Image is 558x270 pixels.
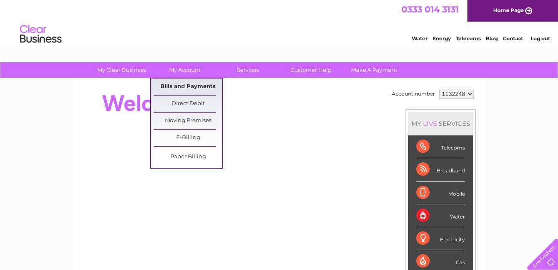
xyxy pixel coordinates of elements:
[87,62,156,78] a: My Clear Business
[456,35,481,42] a: Telecoms
[214,62,282,78] a: Services
[412,35,428,42] a: Water
[83,5,476,40] div: Clear Business is a trading name of Verastar Limited (registered in [GEOGRAPHIC_DATA] No. 3667643...
[486,35,498,42] a: Blog
[150,62,219,78] a: My Account
[154,149,222,165] a: Paper Billing
[503,35,523,42] a: Contact
[154,96,222,112] a: Direct Debit
[416,204,465,227] div: Water
[20,22,62,47] img: logo.png
[531,35,550,42] a: Log out
[154,79,222,95] a: Bills and Payments
[433,35,451,42] a: Energy
[154,113,222,129] a: Moving Premises
[277,62,345,78] a: Customer Help
[340,62,408,78] a: Make A Payment
[390,87,437,101] td: Account number
[416,158,465,181] div: Broadband
[154,130,222,146] a: E-Billing
[401,4,459,15] a: 0333 014 3131
[416,227,465,250] div: Electricity
[416,182,465,204] div: Mobile
[421,120,439,128] div: LIVE
[408,112,473,135] div: MY SERVICES
[416,135,465,158] div: Telecoms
